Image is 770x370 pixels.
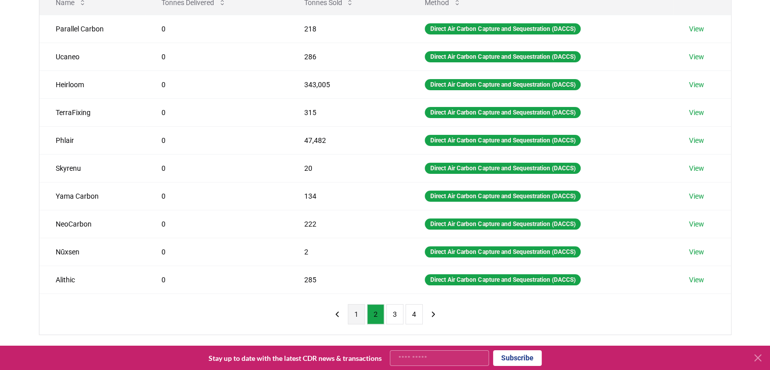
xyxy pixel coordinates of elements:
[329,304,346,324] button: previous page
[425,218,581,230] div: Direct Air Carbon Capture and Sequestration (DACCS)
[689,219,704,229] a: View
[288,182,409,210] td: 134
[689,191,704,201] a: View
[425,274,581,285] div: Direct Air Carbon Capture and Sequestration (DACCS)
[689,52,704,62] a: View
[425,163,581,174] div: Direct Air Carbon Capture and Sequestration (DACCS)
[689,135,704,145] a: View
[689,163,704,173] a: View
[145,154,288,182] td: 0
[288,43,409,70] td: 286
[39,15,146,43] td: Parallel Carbon
[39,98,146,126] td: TerraFixing
[406,304,423,324] button: 4
[145,70,288,98] td: 0
[386,304,403,324] button: 3
[425,135,581,146] div: Direct Air Carbon Capture and Sequestration (DACCS)
[288,126,409,154] td: 47,482
[39,126,146,154] td: Phlair
[145,238,288,266] td: 0
[288,238,409,266] td: 2
[39,43,146,70] td: Ucaneo
[39,210,146,238] td: NeoCarbon
[288,98,409,126] td: 315
[425,51,581,62] div: Direct Air Carbon Capture and Sequestration (DACCS)
[288,210,409,238] td: 222
[39,238,146,266] td: Nūxsen
[39,154,146,182] td: Skyrenu
[288,154,409,182] td: 20
[689,247,704,257] a: View
[288,70,409,98] td: 343,005
[367,304,384,324] button: 2
[288,266,409,293] td: 285
[145,182,288,210] td: 0
[145,126,288,154] td: 0
[39,70,146,98] td: Heirloom
[145,210,288,238] td: 0
[39,266,146,293] td: Alithic
[689,107,704,118] a: View
[145,266,288,293] td: 0
[425,304,442,324] button: next page
[39,182,146,210] td: Yama Carbon
[689,24,704,34] a: View
[425,107,581,118] div: Direct Air Carbon Capture and Sequestration (DACCS)
[689,275,704,285] a: View
[288,15,409,43] td: 218
[425,23,581,34] div: Direct Air Carbon Capture and Sequestration (DACCS)
[145,98,288,126] td: 0
[689,80,704,90] a: View
[425,191,581,202] div: Direct Air Carbon Capture and Sequestration (DACCS)
[425,79,581,90] div: Direct Air Carbon Capture and Sequestration (DACCS)
[425,246,581,257] div: Direct Air Carbon Capture and Sequestration (DACCS)
[145,15,288,43] td: 0
[145,43,288,70] td: 0
[348,304,365,324] button: 1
